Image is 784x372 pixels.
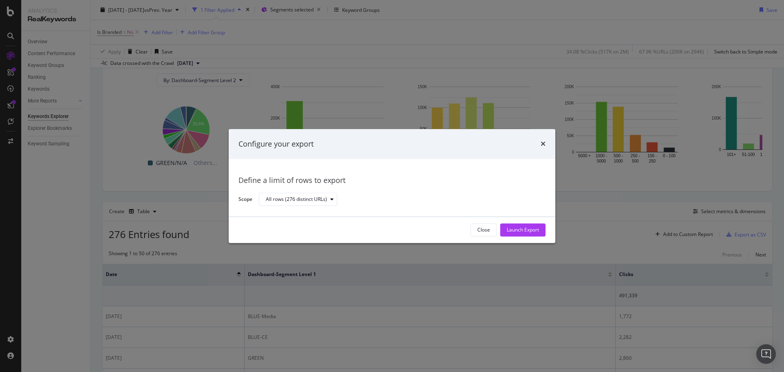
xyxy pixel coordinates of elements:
[756,344,776,364] div: Open Intercom Messenger
[238,196,252,205] label: Scope
[541,139,546,149] div: times
[507,227,539,234] div: Launch Export
[238,176,546,186] div: Define a limit of rows to export
[259,193,337,206] button: All rows (276 distinct URLs)
[266,197,327,202] div: All rows (276 distinct URLs)
[238,139,314,149] div: Configure your export
[470,223,497,236] button: Close
[477,227,490,234] div: Close
[229,129,555,243] div: modal
[500,223,546,236] button: Launch Export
